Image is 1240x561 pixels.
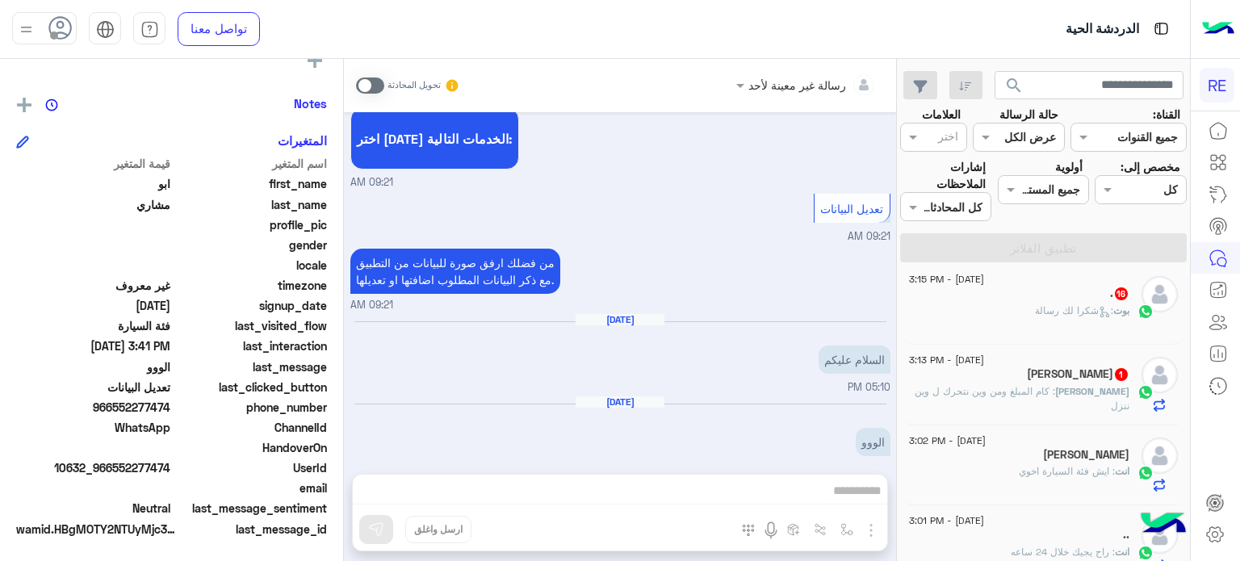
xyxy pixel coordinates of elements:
[174,297,328,314] span: signup_date
[174,500,328,517] span: last_message_sentiment
[848,381,890,393] span: 05:10 PM
[1004,76,1024,95] span: search
[1142,276,1178,312] img: defaultAdmin.png
[576,396,664,408] h6: [DATE]
[174,379,328,396] span: last_clicked_button
[909,272,984,287] span: [DATE] - 3:15 PM
[174,257,328,274] span: locale
[16,317,170,334] span: فئة السيارة
[909,433,986,448] span: [DATE] - 3:02 PM
[278,133,327,148] h6: المتغيرات
[16,237,170,253] span: null
[1035,304,1113,316] span: : شكرا لك رسالة
[1055,385,1129,397] span: [PERSON_NAME]
[900,233,1187,262] button: تطبيق الفلاتر
[1137,384,1154,400] img: WhatsApp
[856,428,890,456] p: 18/8/2025, 3:41 PM
[848,230,890,242] span: 09:21 AM
[909,353,984,367] span: [DATE] - 3:13 PM
[16,419,170,436] span: 2
[16,175,170,192] span: ابو
[1115,368,1128,381] span: 1
[1142,437,1178,474] img: defaultAdmin.png
[938,128,961,149] div: اختر
[1011,546,1115,558] span: راح يجيك خلال 24 ساعه
[1027,367,1129,381] h5: Mahmoud Arramy
[1137,545,1154,561] img: WhatsApp
[16,399,170,416] span: 966552277474
[819,345,890,374] p: 29/5/2025, 5:10 PM
[909,513,984,528] span: [DATE] - 3:01 PM
[16,500,170,517] span: 0
[1142,357,1178,393] img: defaultAdmin.png
[1055,158,1083,175] label: أولوية
[174,317,328,334] span: last_visited_flow
[1121,158,1180,175] label: مخصص إلى:
[350,298,393,313] span: 09:21 AM
[16,337,170,354] span: 2025-08-18T12:41:19.443Z
[1137,304,1154,320] img: WhatsApp
[1043,448,1129,462] h5: Ahmed Kamal
[16,196,170,213] span: مشاري
[174,237,328,253] span: gender
[294,96,327,111] h6: Notes
[915,385,1129,412] span: كام المبلغ ومن وين نتحرك ل وين ننزل
[1123,528,1129,542] h5: ..
[16,19,36,40] img: profile
[1019,465,1115,477] span: ايش فئة السيارة اخوي
[350,249,560,294] p: 24/4/2025, 9:21 AM
[174,277,328,294] span: timezone
[922,106,961,123] label: العلامات
[181,521,327,538] span: last_message_id
[357,131,513,146] span: اختر [DATE] الخدمات التالية:
[174,399,328,416] span: phone_number
[140,20,159,39] img: tab
[1135,496,1192,553] img: hulul-logo.png
[133,12,165,46] a: tab
[1115,287,1128,300] span: 16
[16,297,170,314] span: 2023-09-10T12:08:36.855Z
[174,175,328,192] span: first_name
[16,521,178,538] span: wamid.HBgMOTY2NTUyMjc3NDc0FQIAEhgUM0FBMzJCODE3QzU4RjBDRjA4NDkA
[174,155,328,172] span: اسم المتغير
[16,379,170,396] span: تعديل البيانات
[1066,19,1139,40] p: الدردشة الحية
[16,155,170,172] span: قيمة المتغير
[576,314,664,325] h6: [DATE]
[178,12,260,46] a: تواصل معنا
[387,79,441,92] small: تحويل المحادثة
[45,98,58,111] img: notes
[174,358,328,375] span: last_message
[1137,465,1154,481] img: WhatsApp
[174,196,328,213] span: last_name
[17,98,31,112] img: add
[16,358,170,375] span: الووو
[174,337,328,354] span: last_interaction
[16,459,170,476] span: 10632_966552277474
[820,202,883,216] span: تعديل البيانات
[405,516,471,543] button: ارسل واغلق
[350,175,393,190] span: 09:21 AM
[174,479,328,496] span: email
[96,20,115,39] img: tab
[174,216,328,233] span: profile_pic
[1110,287,1129,300] h5: .
[1202,12,1234,46] img: Logo
[1115,546,1129,558] span: انت
[16,277,170,294] span: غير معروف
[995,71,1034,106] button: search
[1151,19,1171,39] img: tab
[174,419,328,436] span: ChannelId
[174,459,328,476] span: UserId
[16,479,170,496] span: null
[16,439,170,456] span: null
[1113,304,1129,316] span: بوت
[999,106,1058,123] label: حالة الرسالة
[1153,106,1180,123] label: القناة:
[174,439,328,456] span: HandoverOn
[1115,465,1129,477] span: انت
[16,257,170,274] span: null
[1200,68,1234,103] div: RE
[900,158,986,193] label: إشارات الملاحظات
